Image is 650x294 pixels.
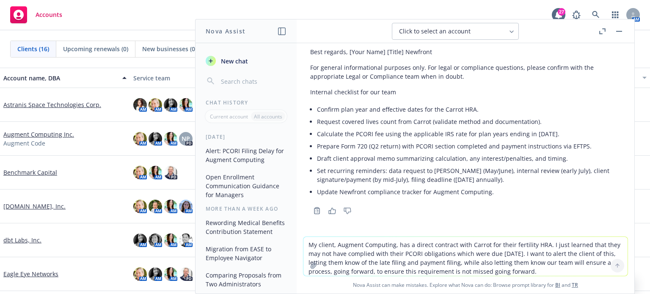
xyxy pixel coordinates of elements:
[133,200,147,213] img: photo
[317,128,621,140] li: Calculate the PCORI fee using the applicable IRS rate for plan years ending in [DATE].
[341,205,354,217] button: Thumbs down
[558,8,565,16] div: 27
[164,267,177,281] img: photo
[313,207,321,214] svg: Copy to clipboard
[133,98,147,112] img: photo
[133,267,147,281] img: photo
[310,47,621,56] p: Best regards, [Your Name] [Title] Newfront
[607,6,624,23] a: Switch app
[3,130,74,139] a: Augment Computing Inc.
[149,234,162,247] img: photo
[196,205,297,212] div: More than a week ago
[317,186,621,198] li: Update Newfront compliance tracker for Augment Computing.
[202,170,290,202] button: Open Enrollment Communication Guidance for Managers
[149,166,162,179] img: photo
[555,281,560,289] a: BI
[133,74,256,82] div: Service team
[130,68,260,88] button: Service team
[254,113,282,120] p: All accounts
[3,74,117,82] div: Account name, DBA
[179,200,193,213] img: photo
[164,166,177,179] img: photo
[317,152,621,165] li: Draft client approval memo summarizing calculation, any interest/penalties, and timing.
[317,103,621,115] li: Confirm plan year and effective dates for the Carrot HRA.
[317,140,621,152] li: Prepare Form 720 (Q2 return) with PCORI section completed and payment instructions via EFTPS.
[149,132,162,146] img: photo
[317,165,621,186] li: Set recurring reminders: data request to [PERSON_NAME] (May/June), internal review (early July), ...
[3,269,58,278] a: Eagle Eye Networks
[3,236,41,245] a: dbt Labs, Inc.
[202,216,290,239] button: Rewording Medical Benefits Contribution Statement
[210,113,248,120] p: Current account
[202,53,290,69] button: New chat
[133,132,147,146] img: photo
[219,57,248,66] span: New chat
[36,11,62,18] span: Accounts
[179,234,193,247] img: photo
[206,27,245,36] h1: Nova Assist
[3,139,45,148] span: Augment Code
[572,281,578,289] a: TR
[219,75,286,87] input: Search chats
[133,166,147,179] img: photo
[164,132,177,146] img: photo
[392,23,519,40] button: Click to select an account
[63,44,128,53] span: Upcoming renewals (0)
[164,200,177,213] img: photo
[149,267,162,281] img: photo
[300,276,631,294] span: Nova Assist can make mistakes. Explore what Nova can do: Browse prompt library for and
[310,88,621,96] p: Internal checklist for our team
[7,3,66,27] a: Accounts
[17,44,49,53] span: Clients (16)
[149,98,162,112] img: photo
[3,168,57,177] a: Benchmark Capital
[3,100,101,109] a: Astranis Space Technologies Corp.
[133,234,147,247] img: photo
[196,99,297,106] div: Chat History
[310,63,621,81] p: For general informational purposes only. For legal or compliance questions, please confirm with t...
[202,144,290,167] button: Alert: PCORI Filing Delay for Augment Computing
[179,267,193,281] img: photo
[196,133,297,140] div: [DATE]
[202,242,290,265] button: Migration from EASE to Employee Navigator
[182,134,190,143] span: NP
[164,234,177,247] img: photo
[568,6,585,23] a: Report a Bug
[317,115,621,128] li: Request covered lives count from Carrot (validate method and documentation).
[179,98,193,112] img: photo
[202,268,290,291] button: Comparing Proposals from Two Administrators
[399,27,471,36] span: Click to select an account
[587,6,604,23] a: Search
[142,44,197,53] span: New businesses (0)
[164,98,177,112] img: photo
[149,200,162,213] img: photo
[3,202,66,211] a: [DOMAIN_NAME], Inc.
